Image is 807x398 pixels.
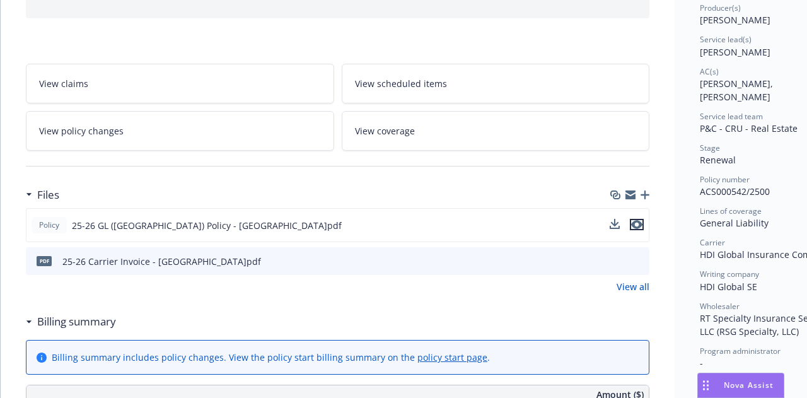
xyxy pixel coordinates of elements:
[700,154,736,166] span: Renewal
[26,111,334,151] a: View policy changes
[37,313,116,330] h3: Billing summary
[724,380,774,390] span: Nova Assist
[72,219,342,232] span: 25-26 GL ([GEOGRAPHIC_DATA]) Policy - [GEOGRAPHIC_DATA]pdf
[700,111,763,122] span: Service lead team
[26,187,59,203] div: Files
[633,255,644,268] button: preview file
[617,280,649,293] a: View all
[700,66,719,77] span: AC(s)
[700,143,720,153] span: Stage
[630,219,644,232] button: preview file
[697,373,784,398] button: Nova Assist
[37,219,62,231] span: Policy
[26,313,116,330] div: Billing summary
[417,351,487,363] a: policy start page
[62,255,261,268] div: 25-26 Carrier Invoice - [GEOGRAPHIC_DATA]pdf
[700,217,769,229] span: General Liability
[355,77,447,90] span: View scheduled items
[698,373,714,397] div: Drag to move
[700,185,770,197] span: ACS000542/2500
[610,219,620,229] button: download file
[342,111,650,151] a: View coverage
[700,269,759,279] span: Writing company
[52,351,490,364] div: Billing summary includes policy changes. View the policy start billing summary on the .
[37,187,59,203] h3: Files
[613,255,623,268] button: download file
[700,174,750,185] span: Policy number
[26,64,334,103] a: View claims
[37,256,52,266] span: pdf
[700,34,752,45] span: Service lead(s)
[610,219,620,232] button: download file
[700,346,781,356] span: Program administrator
[700,281,757,293] span: HDI Global SE
[700,206,762,216] span: Lines of coverage
[700,46,770,58] span: [PERSON_NAME]
[700,301,740,312] span: Wholesaler
[39,77,88,90] span: View claims
[700,122,798,134] span: P&C - CRU - Real Estate
[355,124,415,138] span: View coverage
[700,3,741,13] span: Producer(s)
[700,78,775,103] span: [PERSON_NAME], [PERSON_NAME]
[39,124,124,138] span: View policy changes
[700,357,703,369] span: -
[630,219,644,230] button: preview file
[700,14,770,26] span: [PERSON_NAME]
[700,237,725,248] span: Carrier
[342,64,650,103] a: View scheduled items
